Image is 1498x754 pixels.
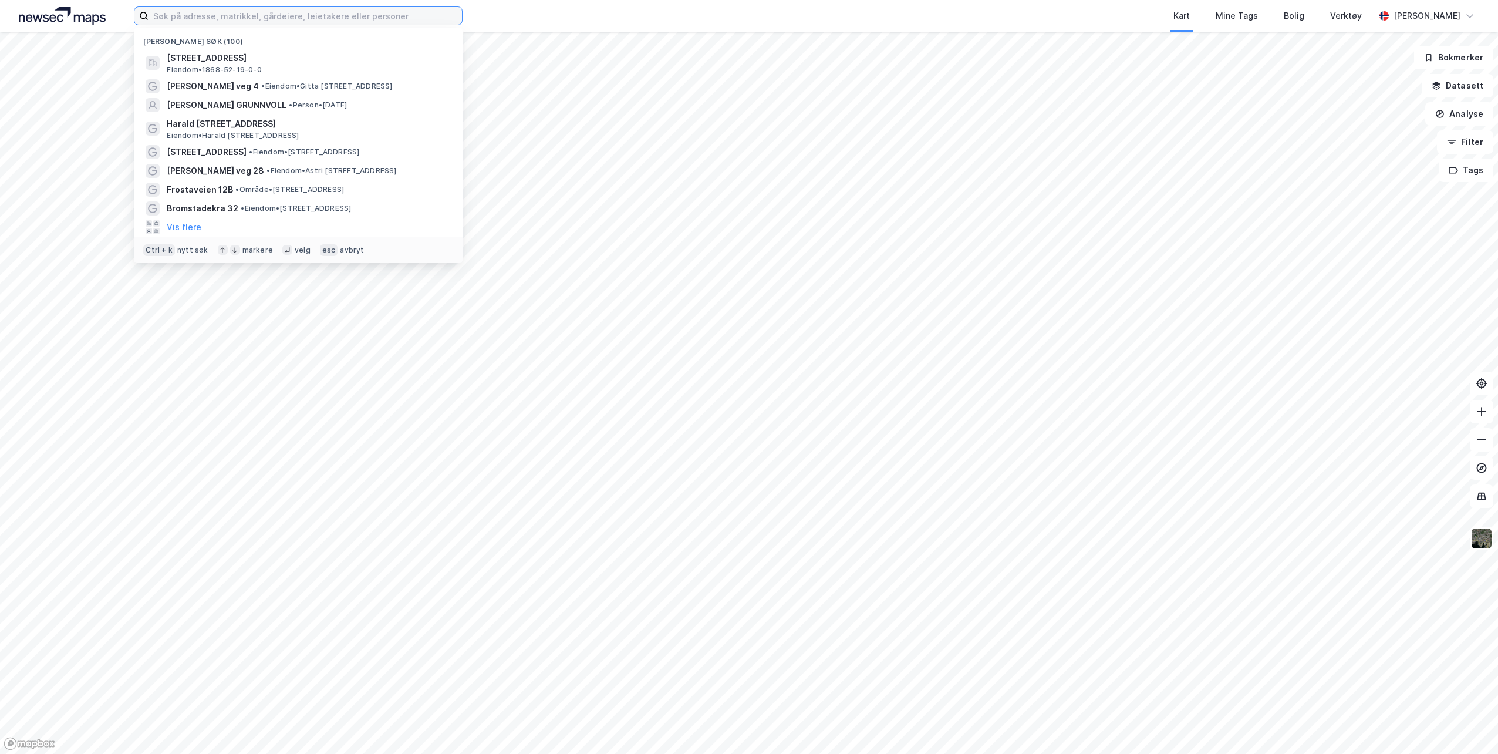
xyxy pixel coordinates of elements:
span: Eiendom • Gitta [STREET_ADDRESS] [261,82,392,91]
div: [PERSON_NAME] [1394,9,1460,23]
span: • [235,185,239,194]
span: Eiendom • [STREET_ADDRESS] [241,204,351,213]
div: avbryt [340,245,364,255]
span: [STREET_ADDRESS] [167,145,247,159]
div: Verktøy [1330,9,1362,23]
span: • [249,147,252,156]
button: Bokmerker [1414,46,1493,69]
div: esc [320,244,338,256]
span: Frostaveien 12B [167,183,233,197]
div: Kart [1173,9,1190,23]
a: Mapbox homepage [4,737,55,750]
div: [PERSON_NAME] søk (100) [134,28,463,49]
span: [STREET_ADDRESS] [167,51,448,65]
span: Bromstadekra 32 [167,201,238,216]
button: Tags [1439,159,1493,182]
button: Vis flere [167,220,201,234]
div: velg [295,245,311,255]
button: Filter [1437,130,1493,154]
span: [PERSON_NAME] veg 4 [167,79,259,93]
span: • [261,82,265,90]
span: • [289,100,292,109]
input: Søk på adresse, matrikkel, gårdeiere, leietakere eller personer [149,7,462,25]
span: [PERSON_NAME] GRUNNVOLL [167,98,286,112]
img: 9k= [1470,527,1493,550]
span: Harald [STREET_ADDRESS] [167,117,448,131]
span: • [241,204,244,213]
iframe: Chat Widget [1439,698,1498,754]
div: markere [242,245,273,255]
span: Område • [STREET_ADDRESS] [235,185,344,194]
div: nytt søk [177,245,208,255]
span: Eiendom • 1868-52-19-0-0 [167,65,261,75]
button: Analyse [1425,102,1493,126]
span: Eiendom • [STREET_ADDRESS] [249,147,359,157]
div: Bolig [1284,9,1304,23]
div: Ctrl + k [143,244,175,256]
span: [PERSON_NAME] veg 28 [167,164,264,178]
span: Eiendom • Astri [STREET_ADDRESS] [266,166,396,176]
div: Mine Tags [1216,9,1258,23]
span: • [266,166,270,175]
span: Person • [DATE] [289,100,347,110]
span: Eiendom • Harald [STREET_ADDRESS] [167,131,299,140]
button: Datasett [1422,74,1493,97]
img: logo.a4113a55bc3d86da70a041830d287a7e.svg [19,7,106,25]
